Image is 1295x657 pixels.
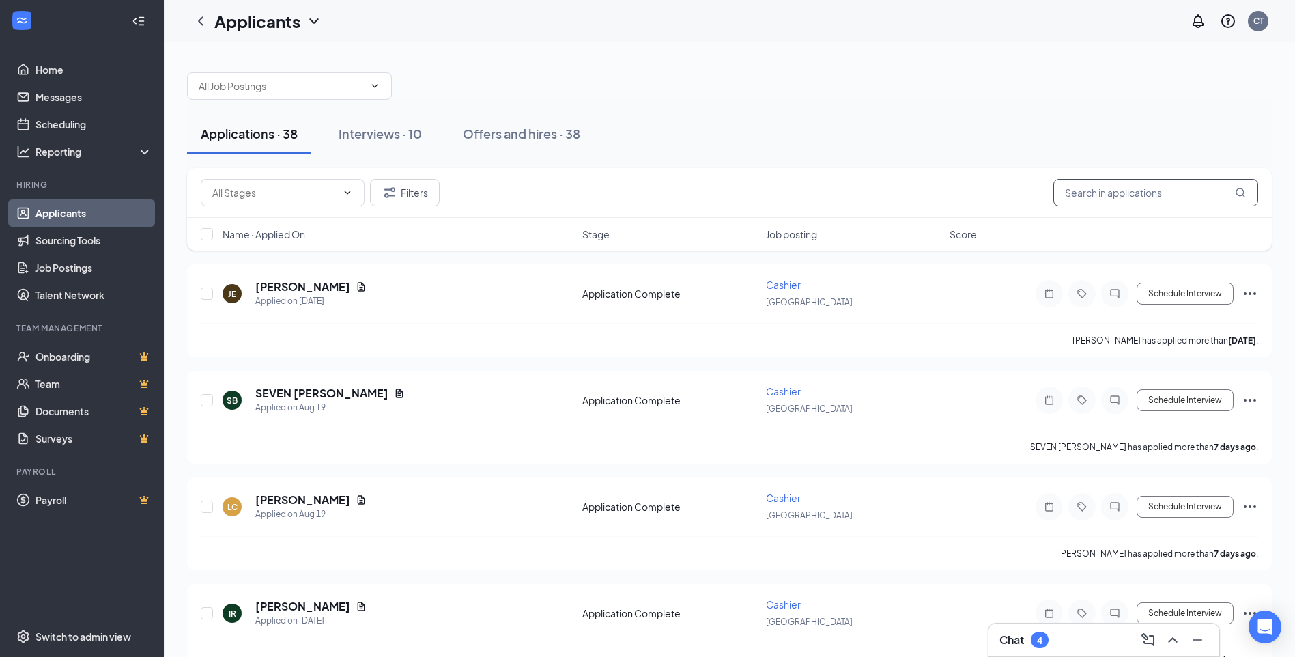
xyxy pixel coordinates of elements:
[766,492,801,504] span: Cashier
[766,385,801,397] span: Cashier
[999,632,1024,647] h3: Chat
[1030,441,1258,453] p: SEVEN [PERSON_NAME] has applied more than .
[582,287,758,300] div: Application Complete
[199,79,364,94] input: All Job Postings
[382,184,398,201] svg: Filter
[1214,442,1256,452] b: 7 days ago
[255,386,388,401] h5: SEVEN [PERSON_NAME]
[227,395,238,406] div: SB
[766,598,801,611] span: Cashier
[369,81,380,92] svg: ChevronDown
[582,393,758,407] div: Application Complete
[766,617,853,627] span: [GEOGRAPHIC_DATA]
[1137,283,1234,305] button: Schedule Interview
[255,294,367,308] div: Applied on [DATE]
[1228,335,1256,346] b: [DATE]
[306,13,322,29] svg: ChevronDown
[394,388,405,399] svg: Document
[212,185,337,200] input: All Stages
[1041,395,1057,406] svg: Note
[132,14,145,28] svg: Collapse
[1242,605,1258,621] svg: Ellipses
[1235,187,1246,198] svg: MagnifyingGlass
[35,145,153,158] div: Reporting
[1107,395,1123,406] svg: ChatInactive
[16,322,150,334] div: Team Management
[35,370,152,397] a: TeamCrown
[1072,335,1258,346] p: [PERSON_NAME] has applied more than .
[35,425,152,452] a: SurveysCrown
[35,56,152,83] a: Home
[356,494,367,505] svg: Document
[370,179,440,206] button: Filter Filters
[15,14,29,27] svg: WorkstreamLogo
[1165,632,1181,648] svg: ChevronUp
[255,507,367,521] div: Applied on Aug 19
[1107,608,1123,619] svg: ChatInactive
[35,281,152,309] a: Talent Network
[1137,602,1234,624] button: Schedule Interview
[766,297,853,307] span: [GEOGRAPHIC_DATA]
[1162,629,1184,651] button: ChevronUp
[1220,13,1236,29] svg: QuestionInfo
[193,13,209,29] svg: ChevronLeft
[356,281,367,292] svg: Document
[1041,501,1057,512] svg: Note
[255,599,350,614] h5: [PERSON_NAME]
[227,501,238,513] div: LC
[35,254,152,281] a: Job Postings
[1037,634,1042,646] div: 4
[1186,629,1208,651] button: Minimize
[1242,499,1258,515] svg: Ellipses
[1041,608,1057,619] svg: Note
[1189,632,1206,648] svg: Minimize
[1107,501,1123,512] svg: ChatInactive
[766,404,853,414] span: [GEOGRAPHIC_DATA]
[1107,288,1123,299] svg: ChatInactive
[255,279,350,294] h5: [PERSON_NAME]
[201,125,298,142] div: Applications · 38
[1058,548,1258,559] p: [PERSON_NAME] has applied more than .
[35,111,152,138] a: Scheduling
[35,199,152,227] a: Applicants
[35,397,152,425] a: DocumentsCrown
[766,227,817,241] span: Job posting
[1140,632,1156,648] svg: ComposeMessage
[16,466,150,477] div: Payroll
[35,630,131,643] div: Switch to admin view
[1253,15,1264,27] div: CT
[342,187,353,198] svg: ChevronDown
[1041,288,1057,299] svg: Note
[1074,288,1090,299] svg: Tag
[16,179,150,191] div: Hiring
[223,227,305,241] span: Name · Applied On
[35,83,152,111] a: Messages
[1074,395,1090,406] svg: Tag
[1249,611,1281,643] div: Open Intercom Messenger
[229,608,236,619] div: IR
[35,343,152,370] a: OnboardingCrown
[35,227,152,254] a: Sourcing Tools
[582,606,758,620] div: Application Complete
[1137,629,1159,651] button: ComposeMessage
[1242,285,1258,302] svg: Ellipses
[1214,548,1256,559] b: 7 days ago
[1074,608,1090,619] svg: Tag
[1053,179,1258,206] input: Search in applications
[356,601,367,612] svg: Document
[16,630,30,643] svg: Settings
[16,145,30,158] svg: Analysis
[255,401,405,415] div: Applied on Aug 19
[1137,496,1234,518] button: Schedule Interview
[339,125,422,142] div: Interviews · 10
[463,125,580,142] div: Offers and hires · 38
[766,510,853,520] span: [GEOGRAPHIC_DATA]
[255,614,367,628] div: Applied on [DATE]
[1074,501,1090,512] svg: Tag
[950,227,977,241] span: Score
[582,227,610,241] span: Stage
[35,486,152,514] a: PayrollCrown
[766,279,801,291] span: Cashier
[214,10,300,33] h1: Applicants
